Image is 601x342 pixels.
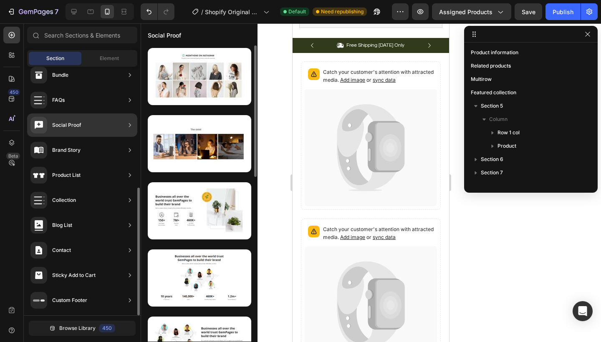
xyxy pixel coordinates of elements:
[321,8,364,15] span: Need republishing
[52,246,71,254] div: Contact
[497,128,520,137] span: Row 1 col
[522,8,535,15] span: Save
[288,8,306,15] span: Default
[52,71,68,79] div: Bundle
[52,121,81,129] div: Social Proof
[545,3,581,20] button: Publish
[497,142,516,150] span: Product
[481,168,503,177] span: Section 7
[29,321,136,336] button: Browse Library450
[59,324,96,332] span: Browse Library
[27,27,137,43] input: Search Sections & Elements
[471,48,518,57] span: Product information
[52,171,81,179] div: Product List
[52,221,72,229] div: Blog List
[52,196,76,204] div: Collection
[293,23,449,342] iframe: Design area
[52,96,65,104] div: FAQs
[481,182,503,190] span: Section 8
[573,301,593,321] div: Open Intercom Messenger
[99,324,115,332] div: 450
[471,88,516,97] span: Featured collection
[52,296,87,304] div: Custom Footer
[481,102,503,110] span: Section 5
[141,3,174,20] div: Undo/Redo
[489,115,508,123] span: Column
[201,8,203,16] span: /
[52,146,81,154] div: Brand Story
[205,8,260,16] span: Shopify Original Product Template
[46,55,64,62] span: Section
[515,3,542,20] button: Save
[8,89,20,96] div: 450
[481,155,503,163] span: Section 6
[553,8,573,16] div: Publish
[6,153,20,159] div: Beta
[52,271,96,279] div: Sticky Add to Cart
[471,75,492,83] span: Multirow
[432,3,511,20] button: Assigned Products
[55,7,58,17] p: 7
[3,3,62,20] button: 7
[471,62,511,70] span: Related products
[100,55,119,62] span: Element
[439,8,492,16] span: Assigned Products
